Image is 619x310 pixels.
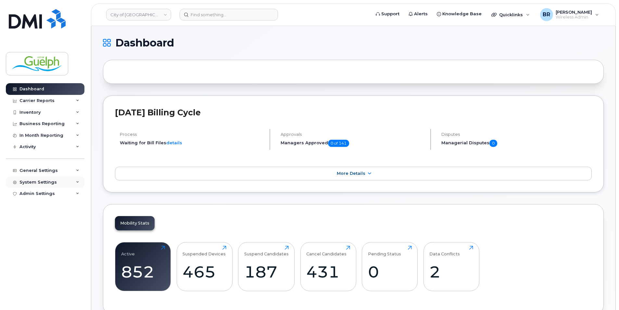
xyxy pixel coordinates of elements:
a: details [166,140,182,145]
div: 187 [244,262,289,281]
a: Cancel Candidates431 [306,246,350,287]
span: 0 [489,140,497,147]
div: Active [121,246,135,256]
h4: Disputes [441,132,592,137]
div: Suspended Devices [183,246,226,256]
div: Pending Status [368,246,401,256]
a: Pending Status0 [368,246,412,287]
span: 0 of 141 [328,140,349,147]
h5: Managerial Disputes [441,140,592,147]
div: Cancel Candidates [306,246,347,256]
span: More Details [337,171,365,176]
a: Suspend Candidates187 [244,246,289,287]
div: 852 [121,262,165,281]
a: Active852 [121,246,165,287]
a: Suspended Devices465 [183,246,226,287]
li: Waiting for Bill Files [120,140,264,146]
h4: Approvals [281,132,425,137]
div: 2 [429,262,473,281]
div: 0 [368,262,412,281]
div: 465 [183,262,226,281]
div: Suspend Candidates [244,246,289,256]
div: Data Conflicts [429,246,460,256]
h5: Managers Approved [281,140,425,147]
div: 431 [306,262,350,281]
h4: Process [120,132,264,137]
a: Data Conflicts2 [429,246,473,287]
span: Dashboard [115,38,174,48]
h2: [DATE] Billing Cycle [115,108,592,117]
